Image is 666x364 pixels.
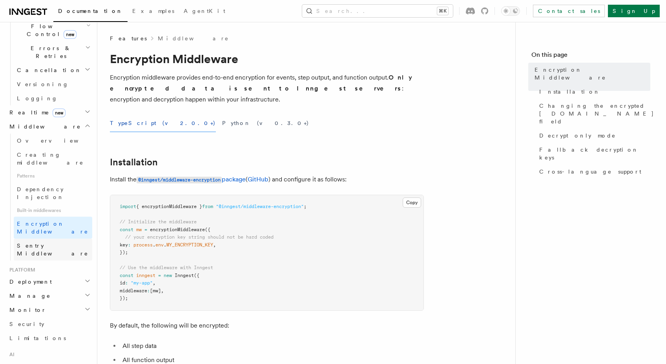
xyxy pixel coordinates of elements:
[248,176,268,183] a: GitHub
[14,66,82,74] span: Cancellation
[166,242,213,248] span: MY_ENCRYPTION_KEY
[136,204,202,209] span: { encryptionMiddleware }
[222,114,309,132] button: Python (v0.3.0+)
[202,204,213,209] span: from
[6,292,51,300] span: Manage
[14,204,92,217] span: Built-in middlewares
[120,242,128,248] span: key
[137,177,222,183] code: @inngest/middleware-encryption
[6,134,92,261] div: Middleware
[14,22,86,38] span: Flow Control
[110,72,424,105] p: Encryption middleware provides end-to-end encryption for events, step output, and function output...
[110,320,424,331] p: By default, the following will be encrypted:
[536,165,650,179] a: Cross-language support
[6,120,92,134] button: Middleware
[17,186,64,200] span: Dependency Injection
[539,168,641,176] span: Cross-language support
[128,242,131,248] span: :
[120,227,133,232] span: const
[6,289,92,303] button: Manage
[125,280,128,286] span: :
[17,221,88,235] span: Encryption Middleware
[533,5,605,17] a: Contact sales
[161,288,164,293] span: ,
[137,176,246,183] a: @inngest/middleware-encryptionpackage
[136,273,155,278] span: inngest
[14,182,92,204] a: Dependency Injection
[14,134,92,148] a: Overview
[6,317,92,331] a: Security
[53,109,66,117] span: new
[120,250,128,255] span: });
[539,102,654,125] span: Changing the encrypted [DOMAIN_NAME] field
[144,227,147,232] span: =
[64,30,77,39] span: new
[120,204,136,209] span: import
[6,275,92,289] button: Deployment
[6,109,66,116] span: Realtime
[539,146,650,161] span: Fallback decryption keys
[17,95,58,101] span: Logging
[120,273,133,278] span: const
[6,123,81,130] span: Middleware
[110,174,424,185] p: Install the ( ) and configure it as follows:
[6,105,92,120] button: Realtimenew
[153,242,155,248] span: .
[14,239,92,261] a: Sentry Middleware
[213,242,216,248] span: ,
[14,41,92,63] button: Errors & Retries
[17,81,69,87] span: Versioning
[110,157,158,168] a: Installation
[14,170,92,182] span: Patterns
[110,52,424,66] h1: Encryption Middleware
[14,19,92,41] button: Flow Controlnew
[128,2,179,21] a: Examples
[302,5,453,17] button: Search...⌘K
[184,8,225,14] span: AgentKit
[403,197,421,208] button: Copy
[6,331,92,345] a: Limitations
[120,295,128,301] span: });
[125,234,274,240] span: // your encryption key string should not be hard coded
[150,288,161,293] span: [mw]
[175,273,194,278] span: Inngest
[14,217,92,239] a: Encryption Middleware
[14,77,92,91] a: Versioning
[6,303,92,317] button: Monitor
[536,143,650,165] a: Fallback decryption keys
[110,114,216,132] button: TypeScript (v2.0.0+)
[17,152,84,166] span: Creating middleware
[531,50,650,63] h4: On this page
[179,2,230,21] a: AgentKit
[17,138,98,144] span: Overview
[136,227,142,232] span: mw
[153,280,155,286] span: ,
[155,242,164,248] span: env
[216,204,304,209] span: "@inngest/middleware-encryption"
[6,306,46,314] span: Monitor
[53,2,128,22] a: Documentation
[14,148,92,170] a: Creating middleware
[133,242,153,248] span: process
[150,227,205,232] span: encryptionMiddleware
[205,227,210,232] span: ({
[6,267,35,273] span: Platform
[132,8,174,14] span: Examples
[535,66,650,81] span: Encryption Middleware
[501,6,520,16] button: Toggle dark mode
[120,265,213,270] span: // Use the middleware with Inngest
[120,280,125,286] span: id
[120,219,197,225] span: // Initialize the middleware
[14,91,92,105] a: Logging
[9,335,66,341] span: Limitations
[194,273,199,278] span: ({
[164,242,166,248] span: .
[6,351,15,358] span: AI
[158,273,161,278] span: =
[164,273,172,278] span: new
[120,288,147,293] span: middleware
[14,44,85,60] span: Errors & Retries
[539,88,600,96] span: Installation
[437,7,448,15] kbd: ⌘K
[110,34,147,42] span: Features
